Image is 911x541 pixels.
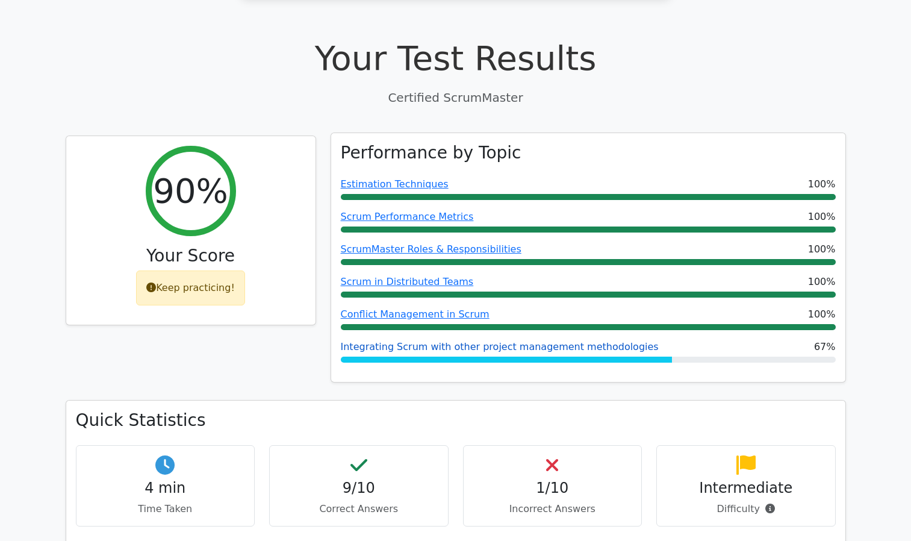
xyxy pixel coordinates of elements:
[341,308,490,320] a: Conflict Management in Scrum
[808,275,836,289] span: 100%
[473,502,632,516] p: Incorrect Answers
[66,38,846,78] h1: Your Test Results
[808,307,836,322] span: 100%
[279,502,438,516] p: Correct Answers
[341,211,474,222] a: Scrum Performance Metrics
[341,341,659,352] a: Integrating Scrum with other project management methodologies
[66,89,846,107] p: Certified ScrumMaster
[86,480,245,497] h4: 4 min
[341,276,474,287] a: Scrum in Distributed Teams
[341,143,521,163] h3: Performance by Topic
[808,177,836,192] span: 100%
[667,480,825,497] h4: Intermediate
[76,410,836,431] h3: Quick Statistics
[808,210,836,224] span: 100%
[279,480,438,497] h4: 9/10
[153,170,228,211] h2: 90%
[808,242,836,257] span: 100%
[667,502,825,516] p: Difficulty
[86,502,245,516] p: Time Taken
[341,178,449,190] a: Estimation Techniques
[814,340,836,354] span: 67%
[136,270,245,305] div: Keep practicing!
[76,246,306,266] h3: Your Score
[473,480,632,497] h4: 1/10
[341,243,521,255] a: ScrumMaster Roles & Responsibilities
